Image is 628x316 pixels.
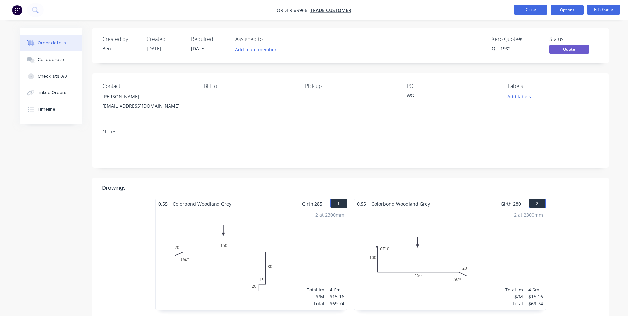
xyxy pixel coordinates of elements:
div: Pick up [305,83,396,89]
div: Collaborate [38,57,64,63]
img: Factory [12,5,22,15]
div: Created by [102,36,139,42]
span: 0.55 [354,199,369,209]
span: [DATE] [147,45,161,52]
div: Bill to [204,83,294,89]
button: Linked Orders [20,84,82,101]
div: [PERSON_NAME] [102,92,193,101]
button: Collaborate [20,51,82,68]
div: Order details [38,40,66,46]
div: 4.6m [528,286,543,293]
div: WG [407,92,489,101]
div: 2 at 2300mm [514,211,543,218]
button: Edit Quote [587,5,620,15]
div: $15.16 [330,293,344,300]
span: Colorbond Woodland Grey [170,199,234,209]
div: $69.74 [330,300,344,307]
span: Quote [549,45,589,53]
span: [DATE] [191,45,206,52]
span: Girth 285 [302,199,322,209]
div: Xero Quote # [492,36,541,42]
button: 1 [330,199,347,208]
div: Checklists 0/0 [38,73,67,79]
span: Order #9966 - [277,7,310,13]
button: Order details [20,35,82,51]
div: $15.16 [528,293,543,300]
div: Linked Orders [38,90,66,96]
button: Options [551,5,584,15]
div: Total lm [307,286,324,293]
div: [EMAIL_ADDRESS][DOMAIN_NAME] [102,101,193,111]
div: 2 at 2300mm [315,211,344,218]
button: 2 [529,199,546,208]
span: 0.55 [156,199,170,209]
div: Contact [102,83,193,89]
div: PO [407,83,497,89]
div: Labels [508,83,599,89]
button: Checklists 0/0 [20,68,82,84]
div: [PERSON_NAME][EMAIL_ADDRESS][DOMAIN_NAME] [102,92,193,113]
div: 020150801520160º2 at 2300mmTotal lm$/MTotal4.6m$15.16$69.74 [156,209,347,310]
div: Timeline [38,106,55,112]
button: Add labels [504,92,535,101]
div: Total [307,300,324,307]
button: Add team member [235,45,280,54]
div: Ben [102,45,139,52]
div: Notes [102,129,599,135]
div: Drawings [102,184,126,192]
div: $/M [307,293,324,300]
div: QU-1982 [492,45,541,52]
div: $/M [505,293,523,300]
div: Required [191,36,227,42]
button: Timeline [20,101,82,118]
span: Colorbond Woodland Grey [369,199,433,209]
a: Trade Customer [310,7,351,13]
div: Total lm [505,286,523,293]
div: Assigned to [235,36,302,42]
span: Girth 280 [501,199,521,209]
div: Total [505,300,523,307]
button: Close [514,5,547,15]
div: 0CF1010015020160º2 at 2300mmTotal lm$/MTotal4.6m$15.16$69.74 [354,209,546,310]
div: Created [147,36,183,42]
div: Status [549,36,599,42]
div: $69.74 [528,300,543,307]
div: 4.6m [330,286,344,293]
button: Add team member [231,45,280,54]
